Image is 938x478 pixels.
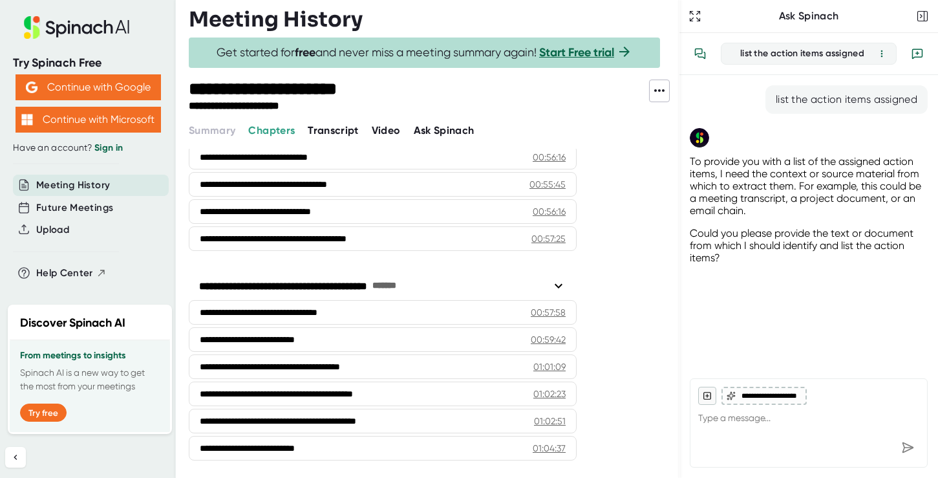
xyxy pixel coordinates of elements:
div: 00:56:16 [533,151,566,164]
h2: Discover Spinach AI [20,314,125,332]
span: Video [372,124,401,136]
button: Ask Spinach [414,123,474,138]
p: Could you please provide the text or document from which I should identify and list the action it... [690,227,928,264]
div: list the action items assigned [776,93,917,106]
span: Help Center [36,266,93,281]
div: Try Spinach Free [13,56,163,71]
div: Have an account? [13,142,163,154]
div: list the action items assigned [729,48,875,60]
div: 00:56:16 [533,205,566,218]
button: Try free [20,404,67,422]
div: 01:04:37 [533,442,566,455]
div: 01:02:51 [534,415,566,428]
h3: Meeting History [189,7,363,32]
div: 00:57:25 [531,232,566,245]
span: Ask Spinach [414,124,474,136]
button: Continue with Google [16,74,161,100]
div: 00:55:45 [529,178,566,191]
button: Chapters [248,123,295,138]
button: Upload [36,223,69,237]
button: Collapse sidebar [5,447,26,468]
button: Continue with Microsoft [16,107,161,133]
span: Chapters [248,124,295,136]
span: Get started for and never miss a meeting summary again! [217,45,632,60]
span: Transcript [308,124,359,136]
button: Expand to Ask Spinach page [686,7,704,25]
div: 01:01:09 [533,360,566,373]
button: Video [372,123,401,138]
button: Help Center [36,266,107,281]
button: Close conversation sidebar [913,7,932,25]
span: Summary [189,124,235,136]
a: Start Free trial [539,45,614,60]
p: Spinach AI is a new way to get the most from your meetings [20,366,160,393]
p: To provide you with a list of the assigned action items, I need the context or source material fr... [690,155,928,217]
button: Meeting History [36,178,110,193]
h3: From meetings to insights [20,351,160,361]
button: Transcript [308,123,359,138]
button: View conversation history [687,41,713,67]
a: Sign in [94,142,123,153]
b: free [295,45,315,60]
div: 00:59:42 [531,333,566,346]
div: Send message [896,436,919,459]
button: New conversation [904,41,930,67]
div: Ask Spinach [704,10,913,23]
button: Future Meetings [36,201,113,215]
img: Aehbyd4JwY73AAAAAElFTkSuQmCC [26,81,37,93]
button: Summary [189,123,235,138]
div: 00:57:58 [531,306,566,319]
div: 01:02:23 [533,387,566,400]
